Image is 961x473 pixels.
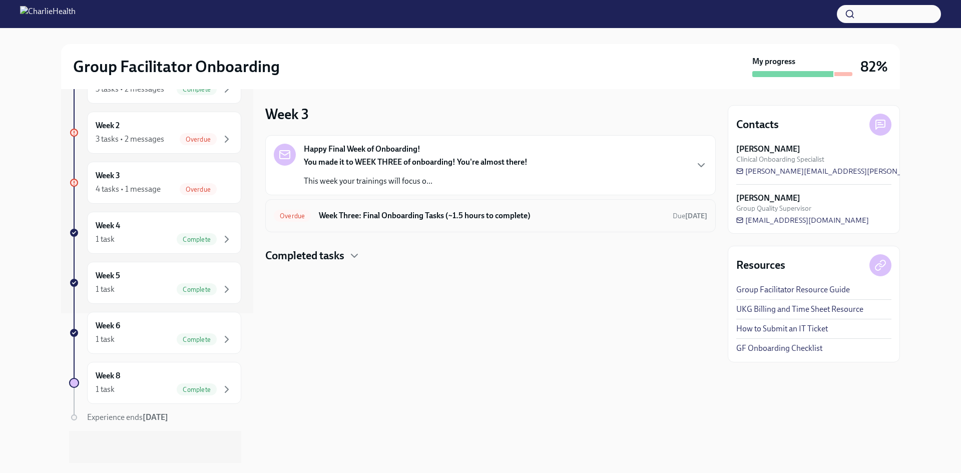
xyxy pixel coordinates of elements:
strong: [PERSON_NAME] [736,193,800,204]
strong: [DATE] [685,212,707,220]
strong: You made it to WEEK THREE of onboarding! You're almost there! [304,157,528,167]
div: 1 task [96,334,115,345]
h6: Week 2 [96,120,120,131]
h6: Week 6 [96,320,120,331]
a: Week 61 taskComplete [69,312,241,354]
a: UKG Billing and Time Sheet Resource [736,304,863,315]
div: 1 task [96,384,115,395]
span: Complete [177,286,217,293]
span: Complete [177,236,217,243]
a: Week 81 taskComplete [69,362,241,404]
img: CharlieHealth [20,6,76,22]
span: July 26th, 2025 10:00 [673,211,707,221]
a: OverdueWeek Three: Final Onboarding Tasks (~1.5 hours to complete)Due[DATE] [274,208,707,224]
span: Group Quality Supervisor [736,204,811,213]
span: Overdue [274,212,311,220]
span: Complete [177,336,217,343]
h6: Week 8 [96,370,120,381]
h4: Completed tasks [265,248,344,263]
span: Complete [177,386,217,393]
div: 1 task [96,234,115,245]
span: Overdue [180,186,217,193]
strong: Happy Final Week of Onboarding! [304,144,420,155]
span: Overdue [180,136,217,143]
div: 3 tasks • 2 messages [96,84,164,95]
p: This week your trainings will focus o... [304,176,528,187]
h6: Week 5 [96,270,120,281]
a: Group Facilitator Resource Guide [736,284,850,295]
h6: Week Three: Final Onboarding Tasks (~1.5 hours to complete) [319,210,665,221]
a: [EMAIL_ADDRESS][DOMAIN_NAME] [736,215,869,225]
strong: [PERSON_NAME] [736,144,800,155]
a: GF Onboarding Checklist [736,343,822,354]
span: Clinical Onboarding Specialist [736,155,824,164]
a: Week 51 taskComplete [69,262,241,304]
div: 1 task [96,284,115,295]
h3: Week 3 [265,105,309,123]
h6: Week 3 [96,170,120,181]
strong: [DATE] [143,412,168,422]
h3: 82% [860,58,888,76]
h4: Resources [736,258,785,273]
span: Experience ends [87,412,168,422]
span: Complete [177,86,217,93]
a: How to Submit an IT Ticket [736,323,828,334]
a: Week 41 taskComplete [69,212,241,254]
h4: Contacts [736,117,779,132]
h2: Group Facilitator Onboarding [73,57,280,77]
a: Week 23 tasks • 2 messagesOverdue [69,112,241,154]
div: 3 tasks • 2 messages [96,134,164,145]
a: Week 34 tasks • 1 messageOverdue [69,162,241,204]
div: Completed tasks [265,248,716,263]
div: 4 tasks • 1 message [96,184,161,195]
h6: Week 4 [96,220,120,231]
strong: My progress [752,56,795,67]
span: Due [673,212,707,220]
